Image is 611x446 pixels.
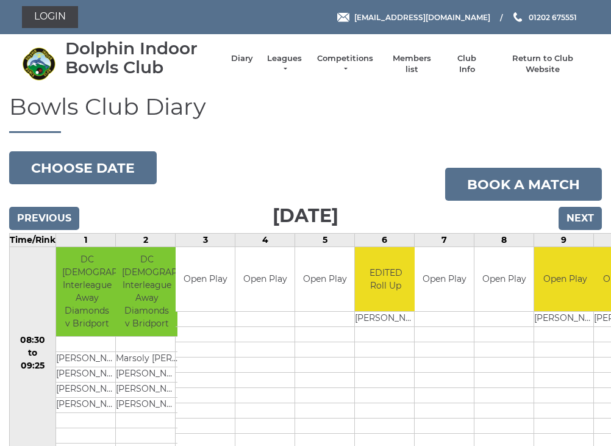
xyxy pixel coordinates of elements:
[116,398,177,413] td: [PERSON_NAME]
[56,398,118,413] td: [PERSON_NAME]
[265,53,304,75] a: Leagues
[354,12,490,21] span: [EMAIL_ADDRESS][DOMAIN_NAME]
[10,234,56,247] td: Time/Rink
[22,6,78,28] a: Login
[445,168,602,201] a: Book a match
[176,234,235,247] td: 3
[56,234,116,247] td: 1
[355,311,416,326] td: [PERSON_NAME]
[355,247,416,311] td: EDITED Roll Up
[295,234,355,247] td: 5
[235,234,295,247] td: 4
[529,12,577,21] span: 01202 675551
[176,247,235,311] td: Open Play
[497,53,589,75] a: Return to Club Website
[415,247,474,311] td: Open Play
[116,352,177,367] td: Marsoly [PERSON_NAME]
[116,234,176,247] td: 2
[56,352,118,367] td: [PERSON_NAME]
[355,234,415,247] td: 6
[65,39,219,77] div: Dolphin Indoor Bowls Club
[534,311,596,326] td: [PERSON_NAME]
[386,53,437,75] a: Members list
[22,47,55,81] img: Dolphin Indoor Bowls Club
[415,234,474,247] td: 7
[116,367,177,383] td: [PERSON_NAME]
[56,247,118,337] td: DC [DEMOGRAPHIC_DATA] Interleague Away Diamonds v Bridport
[56,367,118,383] td: [PERSON_NAME]
[534,234,594,247] td: 9
[449,53,485,75] a: Club Info
[116,383,177,398] td: [PERSON_NAME]
[534,247,596,311] td: Open Play
[116,247,177,337] td: DC [DEMOGRAPHIC_DATA] Interleague Away Diamonds v Bridport
[474,234,534,247] td: 8
[513,12,522,22] img: Phone us
[9,94,602,134] h1: Bowls Club Diary
[295,247,354,311] td: Open Play
[235,247,295,311] td: Open Play
[337,13,349,22] img: Email
[337,12,490,23] a: Email [EMAIL_ADDRESS][DOMAIN_NAME]
[512,12,577,23] a: Phone us 01202 675551
[231,53,253,64] a: Diary
[559,207,602,230] input: Next
[474,247,534,311] td: Open Play
[56,383,118,398] td: [PERSON_NAME]
[316,53,374,75] a: Competitions
[9,151,157,184] button: Choose date
[9,207,79,230] input: Previous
